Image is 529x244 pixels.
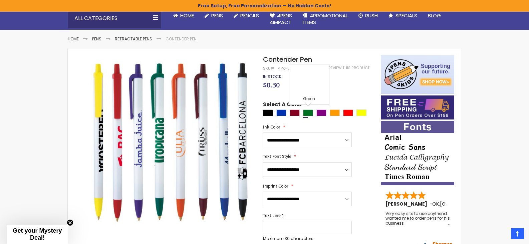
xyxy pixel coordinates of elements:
[423,8,446,23] a: Blog
[228,8,264,23] a: Pencils
[353,8,383,23] a: Rush
[303,109,313,116] div: Green
[511,228,524,239] a: Top
[291,96,327,103] div: Green
[68,8,161,28] div: All Categories
[297,8,353,30] a: 4PROMOTIONALITEMS
[166,36,197,42] li: Contender Pen
[383,8,423,23] a: Specials
[381,121,454,185] img: font-personalization-examples
[263,80,280,89] span: $0.30
[263,183,288,189] span: Imprint Color
[92,36,101,42] a: Pens
[67,219,73,226] button: Close teaser
[276,109,286,116] div: Blue
[263,65,275,71] strong: SKU
[263,55,312,64] span: Contender Pen
[263,74,281,79] div: Availability
[7,225,68,244] div: Get your Mystery Deal!Close teaser
[381,55,454,94] img: 4pens 4 kids
[343,109,353,116] div: Red
[330,109,340,116] div: Orange
[303,12,348,26] span: 4PROMOTIONAL ITEMS
[263,236,352,241] p: Maximum 30 characters
[316,109,326,116] div: Purple
[263,124,280,130] span: Ink Color
[68,36,79,42] a: Home
[385,211,450,226] div: Very easy site to use boyfriend wanted me to order pens for his business
[440,201,489,207] span: [GEOGRAPHIC_DATA]
[278,66,299,71] div: 4PK-55155
[395,12,417,19] span: Specials
[211,12,223,19] span: Pens
[381,95,454,119] img: Free shipping on orders over $199
[264,8,297,30] a: 4Pens4impact
[240,12,259,19] span: Pencils
[13,227,62,241] span: Get your Mystery Deal!
[356,109,366,116] div: Yellow
[263,213,284,218] span: Text Line 1
[263,101,302,110] span: Select A Color
[168,8,199,23] a: Home
[263,109,273,116] div: Black
[199,8,228,23] a: Pens
[428,12,441,19] span: Blog
[365,12,378,19] span: Rush
[432,201,439,207] span: OK
[180,12,194,19] span: Home
[263,74,281,79] span: In stock
[263,154,291,159] span: Text Font Style
[115,36,152,42] a: Retractable Pens
[385,201,430,207] span: [PERSON_NAME]
[430,201,489,207] span: - ,
[299,65,369,70] a: Be the first to review this product
[81,54,254,228] img: Contender Pen
[270,12,292,26] span: 4Pens 4impact
[290,109,300,116] div: Burgundy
